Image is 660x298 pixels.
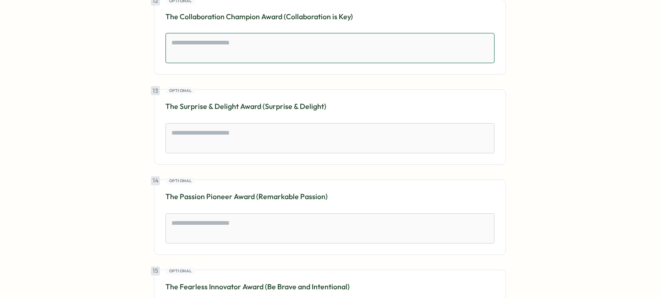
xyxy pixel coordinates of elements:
p: The Passion Pioneer Award (Remarkable Passion) [165,191,495,202]
div: 13 [151,86,160,95]
span: Optional [169,178,192,184]
div: 15 [151,266,160,276]
p: The Collaboration Champion Award (Collaboration is Key) [165,11,495,22]
p: The Fearless Innovator Award (Be Brave and Intentional) [165,281,495,293]
span: Optional [169,268,192,274]
span: Optional [169,87,192,94]
div: 14 [151,176,160,185]
p: The Surprise & Delight Award (Surprise & Delight) [165,101,495,112]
